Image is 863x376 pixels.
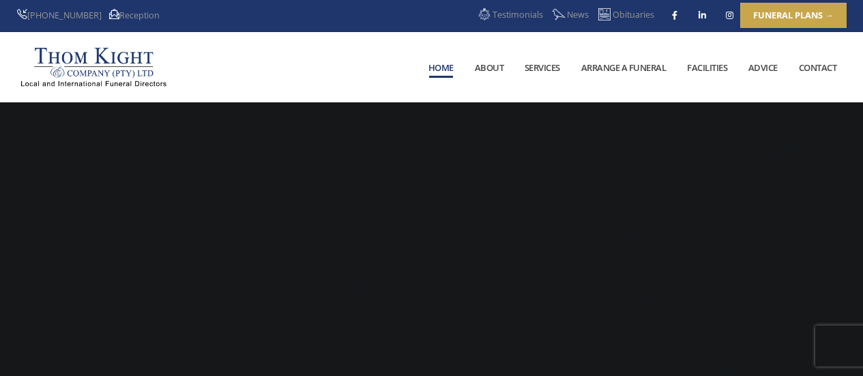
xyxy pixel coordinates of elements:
a: Reception [109,10,160,21]
a: Home [419,33,464,102]
a: Testimonials [476,6,543,25]
a: Contact [789,33,846,102]
a: Services [515,33,570,102]
a: Arrange a Funeral [571,33,675,102]
img: Thom Kight Nationwide and International Funeral Directors [17,43,170,91]
a: Advice [738,33,787,102]
a: [PHONE_NUMBER] [17,10,102,21]
a: About [465,33,513,102]
a: Facebook [665,5,684,25]
a: Instagram [720,5,740,25]
a: Funeral Plans → [740,3,847,28]
a: Linkedin [693,5,712,25]
a: Obituaries [596,6,654,25]
a: News [551,6,589,25]
a: Facilities [677,33,737,102]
